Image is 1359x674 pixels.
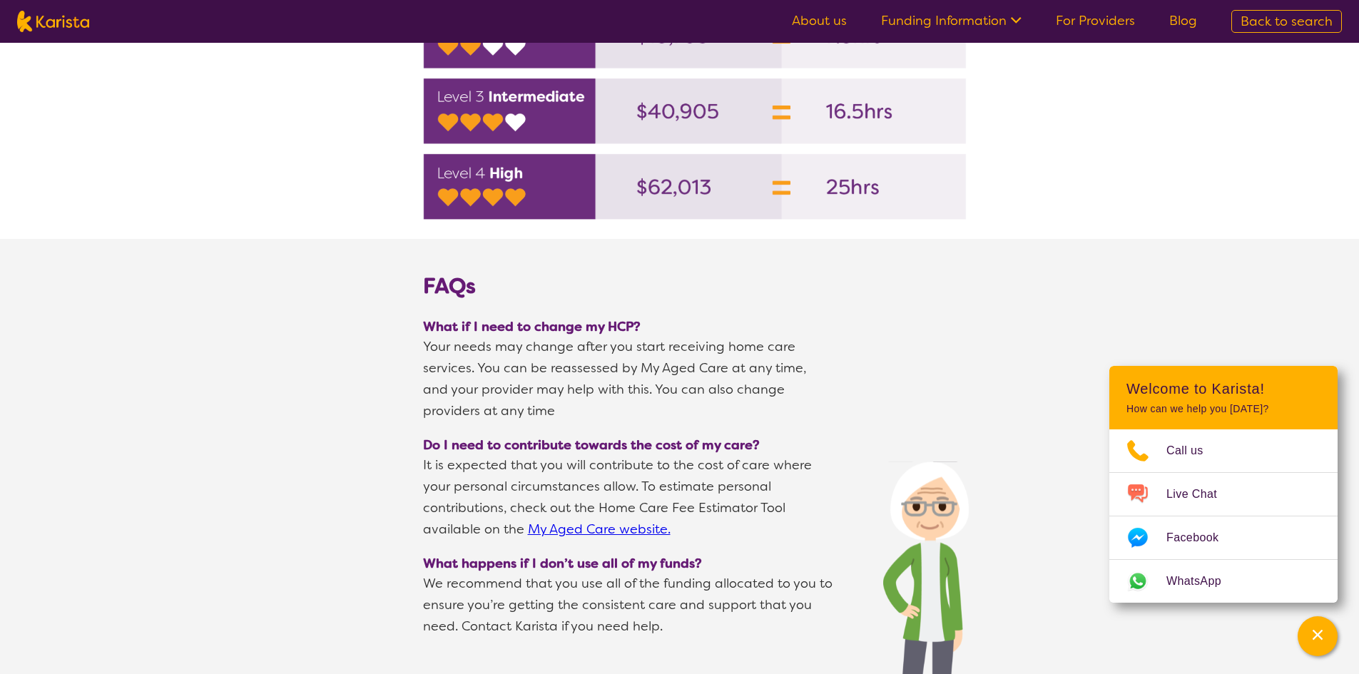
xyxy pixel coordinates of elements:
span: Back to search [1241,13,1333,30]
span: What happens if I don’t use all of my funds? [423,554,937,573]
span: Call us [1166,440,1221,461]
p: We recommend that you use all of the funding allocated to you to ensure you’re getting the consis... [423,573,833,637]
a: Blog [1169,12,1197,29]
button: Channel Menu [1298,616,1338,656]
b: FAQs [423,272,476,300]
span: Facebook [1166,527,1236,548]
img: Karista logo [17,11,89,32]
a: Back to search [1231,10,1342,33]
a: My Aged Care website. [528,521,671,538]
h2: Welcome to Karista! [1126,380,1320,397]
p: Your needs may change after you start receiving home care services. You can be reassessed by My A... [423,336,833,422]
a: For Providers [1056,12,1135,29]
div: Channel Menu [1109,366,1338,603]
span: WhatsApp [1166,571,1238,592]
a: Web link opens in a new tab. [1109,560,1338,603]
span: What if I need to change my HCP? [423,317,937,336]
span: Do I need to contribute towards the cost of my care? [423,436,937,454]
ul: Choose channel [1109,429,1338,603]
span: Live Chat [1166,484,1234,505]
p: It is expected that you will contribute to the cost of care where your personal circumstances all... [423,454,833,540]
p: How can we help you [DATE]? [1126,403,1320,415]
a: Funding Information [881,12,1022,29]
a: About us [792,12,847,29]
